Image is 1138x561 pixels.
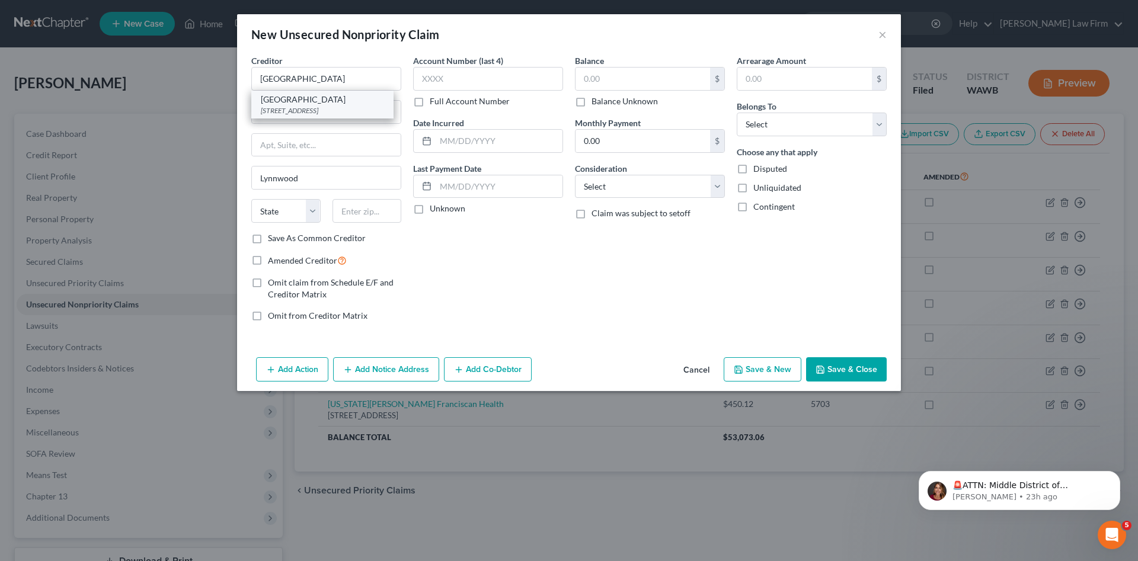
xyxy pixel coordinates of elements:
label: Save As Common Creditor [268,232,366,244]
button: × [878,27,887,41]
label: Balance [575,55,604,67]
input: Search creditor by name... [251,67,401,91]
label: Arrearage Amount [737,55,806,67]
input: MM/DD/YYYY [436,175,562,198]
div: [GEOGRAPHIC_DATA] [261,94,384,105]
input: Apt, Suite, etc... [252,134,401,156]
span: Unliquidated [753,182,801,193]
div: New Unsecured Nonpriority Claim [251,26,439,43]
span: Omit claim from Schedule E/F and Creditor Matrix [268,277,394,299]
input: MM/DD/YYYY [436,130,562,152]
label: Consideration [575,162,627,175]
input: 0.00 [576,130,710,152]
label: Account Number (last 4) [413,55,503,67]
label: Full Account Number [430,95,510,107]
input: Enter city... [252,166,401,189]
span: 5 [1122,521,1131,530]
span: Contingent [753,201,795,211]
label: Balance Unknown [592,95,658,107]
div: [STREET_ADDRESS] [261,105,384,116]
button: Add Action [256,357,328,382]
button: Add Co-Debtor [444,357,532,382]
input: 0.00 [576,68,710,90]
span: Claim was subject to setoff [592,208,691,218]
iframe: Intercom live chat [1098,521,1126,549]
label: Last Payment Date [413,162,481,175]
button: Save & Close [806,357,887,382]
div: $ [710,68,724,90]
label: Date Incurred [413,117,464,129]
span: Omit from Creditor Matrix [268,310,367,320]
button: Cancel [674,358,719,382]
span: Creditor [251,56,283,66]
input: 0.00 [737,68,872,90]
label: Choose any that apply [737,146,817,158]
input: Enter zip... [333,199,402,223]
iframe: Intercom notifications message [901,446,1138,529]
span: Disputed [753,164,787,174]
input: XXXX [413,67,563,91]
div: $ [710,130,724,152]
label: Unknown [430,203,465,214]
span: Amended Creditor [268,255,337,265]
button: Add Notice Address [333,357,439,382]
div: $ [872,68,886,90]
label: Monthly Payment [575,117,641,129]
button: Save & New [724,357,801,382]
span: Belongs To [737,101,776,111]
